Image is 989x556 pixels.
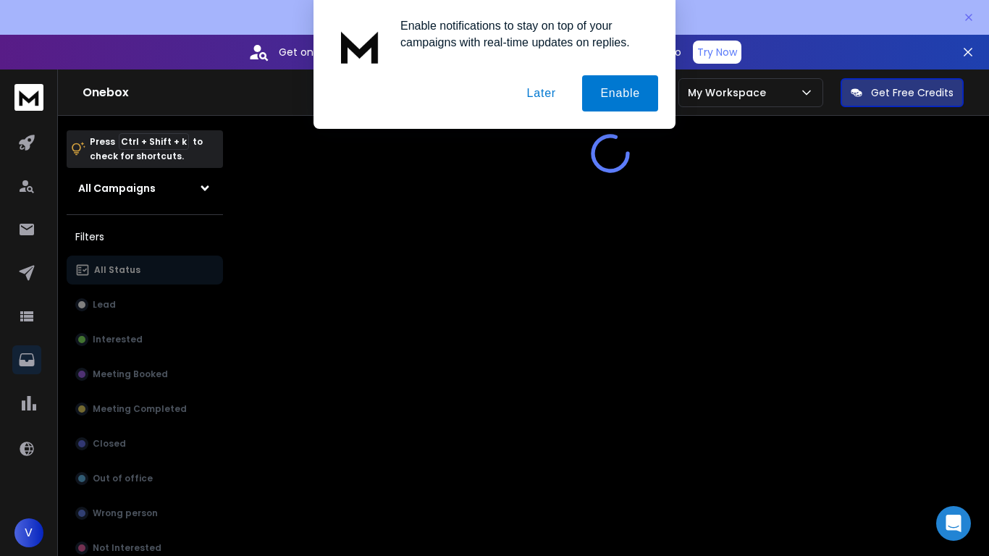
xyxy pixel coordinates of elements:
button: Later [508,75,573,111]
button: V [14,518,43,547]
div: Enable notifications to stay on top of your campaigns with real-time updates on replies. [389,17,658,51]
h3: Filters [67,227,223,247]
span: Ctrl + Shift + k [119,133,189,150]
button: Enable [582,75,658,111]
button: All Campaigns [67,174,223,203]
div: Open Intercom Messenger [936,506,971,541]
p: Press to check for shortcuts. [90,135,203,164]
img: notification icon [331,17,389,75]
h1: All Campaigns [78,181,156,195]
